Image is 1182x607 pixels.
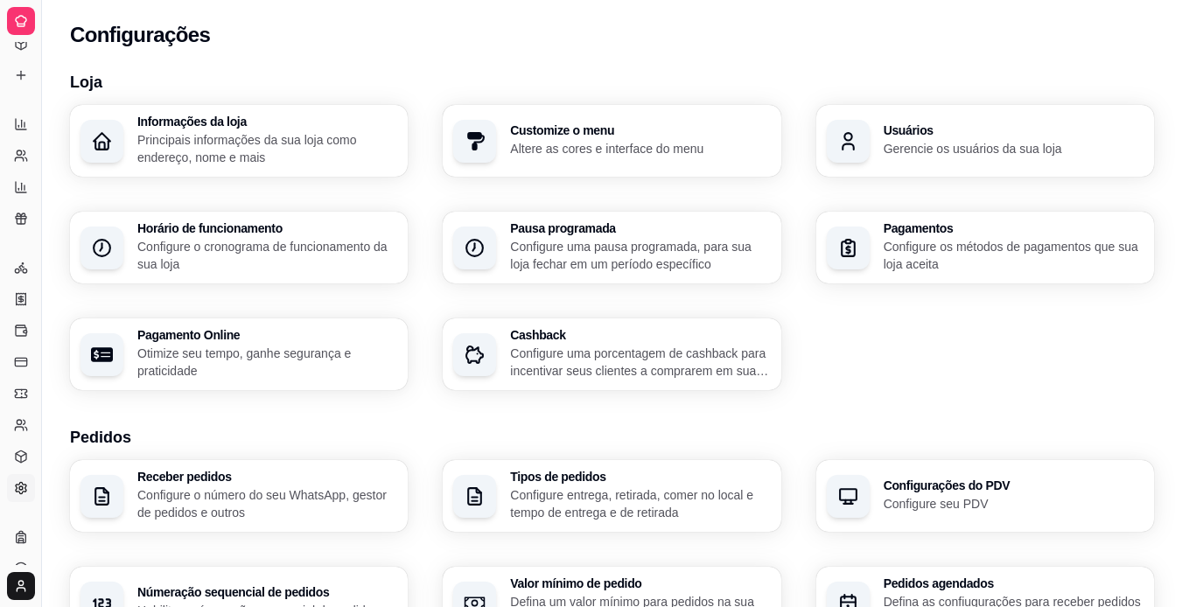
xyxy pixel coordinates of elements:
h3: Pausa programada [510,222,770,234]
h3: Configurações do PDV [884,479,1144,492]
h3: Pagamento Online [137,329,397,341]
p: Configure uma porcentagem de cashback para incentivar seus clientes a comprarem em sua loja [510,345,770,380]
h3: Cashback [510,329,770,341]
p: Configure os métodos de pagamentos que sua loja aceita [884,238,1144,273]
h3: Númeração sequencial de pedidos [137,586,397,598]
button: Customize o menuAltere as cores e interface do menu [443,105,780,177]
p: Altere as cores e interface do menu [510,140,770,157]
button: Informações da lojaPrincipais informações da sua loja como endereço, nome e mais [70,105,408,177]
button: UsuáriosGerencie os usuários da sua loja [816,105,1154,177]
h3: Informações da loja [137,115,397,128]
p: Configure seu PDV [884,495,1144,513]
h2: Configurações [70,21,210,49]
p: Configure entrega, retirada, comer no local e tempo de entrega e de retirada [510,486,770,521]
button: CashbackConfigure uma porcentagem de cashback para incentivar seus clientes a comprarem em sua loja [443,318,780,390]
p: Configure o cronograma de funcionamento da sua loja [137,238,397,273]
h3: Receber pedidos [137,471,397,483]
button: PagamentosConfigure os métodos de pagamentos que sua loja aceita [816,212,1154,283]
button: Receber pedidosConfigure o número do seu WhatsApp, gestor de pedidos e outros [70,460,408,532]
button: Configurações do PDVConfigure seu PDV [816,460,1154,532]
h3: Valor mínimo de pedido [510,577,770,590]
h3: Tipos de pedidos [510,471,770,483]
h3: Pedidos [70,425,1154,450]
button: Pausa programadaConfigure uma pausa programada, para sua loja fechar em um período específico [443,212,780,283]
h3: Customize o menu [510,124,770,136]
p: Principais informações da sua loja como endereço, nome e mais [137,131,397,166]
p: Configure uma pausa programada, para sua loja fechar em um período específico [510,238,770,273]
button: Pagamento OnlineOtimize seu tempo, ganhe segurança e praticidade [70,318,408,390]
p: Otimize seu tempo, ganhe segurança e praticidade [137,345,397,380]
p: Gerencie os usuários da sua loja [884,140,1144,157]
button: Horário de funcionamentoConfigure o cronograma de funcionamento da sua loja [70,212,408,283]
h3: Loja [70,70,1154,94]
h3: Usuários [884,124,1144,136]
h3: Horário de funcionamento [137,222,397,234]
button: Tipos de pedidosConfigure entrega, retirada, comer no local e tempo de entrega e de retirada [443,460,780,532]
h3: Pagamentos [884,222,1144,234]
p: Configure o número do seu WhatsApp, gestor de pedidos e outros [137,486,397,521]
h3: Pedidos agendados [884,577,1144,590]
